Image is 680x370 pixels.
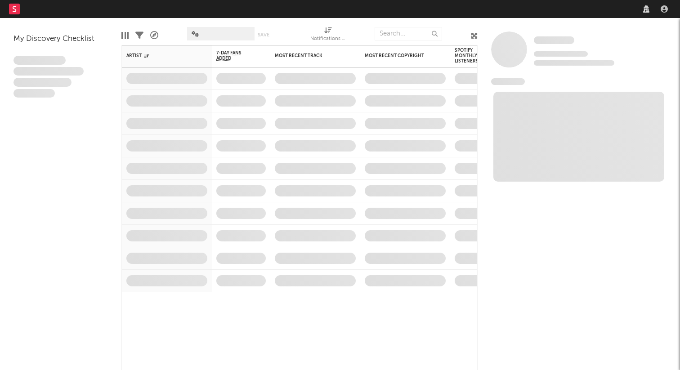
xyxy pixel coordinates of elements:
[13,34,108,45] div: My Discovery Checklist
[150,22,158,49] div: A&R Pipeline
[13,78,72,87] span: Praesent ac interdum
[491,78,525,85] span: News Feed
[13,56,66,65] span: Lorem ipsum dolor
[455,48,486,64] div: Spotify Monthly Listeners
[258,32,269,37] button: Save
[216,50,252,61] span: 7-Day Fans Added
[310,22,346,49] div: Notifications (Artist)
[121,22,129,49] div: Edit Columns
[13,89,55,98] span: Aliquam viverra
[275,53,342,58] div: Most Recent Track
[375,27,442,40] input: Search...
[534,36,574,44] span: Some Artist
[13,67,84,76] span: Integer aliquet in purus et
[126,53,194,58] div: Artist
[135,22,143,49] div: Filters
[310,34,346,45] div: Notifications (Artist)
[534,60,614,66] span: 0 fans last week
[534,36,574,45] a: Some Artist
[534,51,588,57] span: Tracking Since: [DATE]
[365,53,432,58] div: Most Recent Copyright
